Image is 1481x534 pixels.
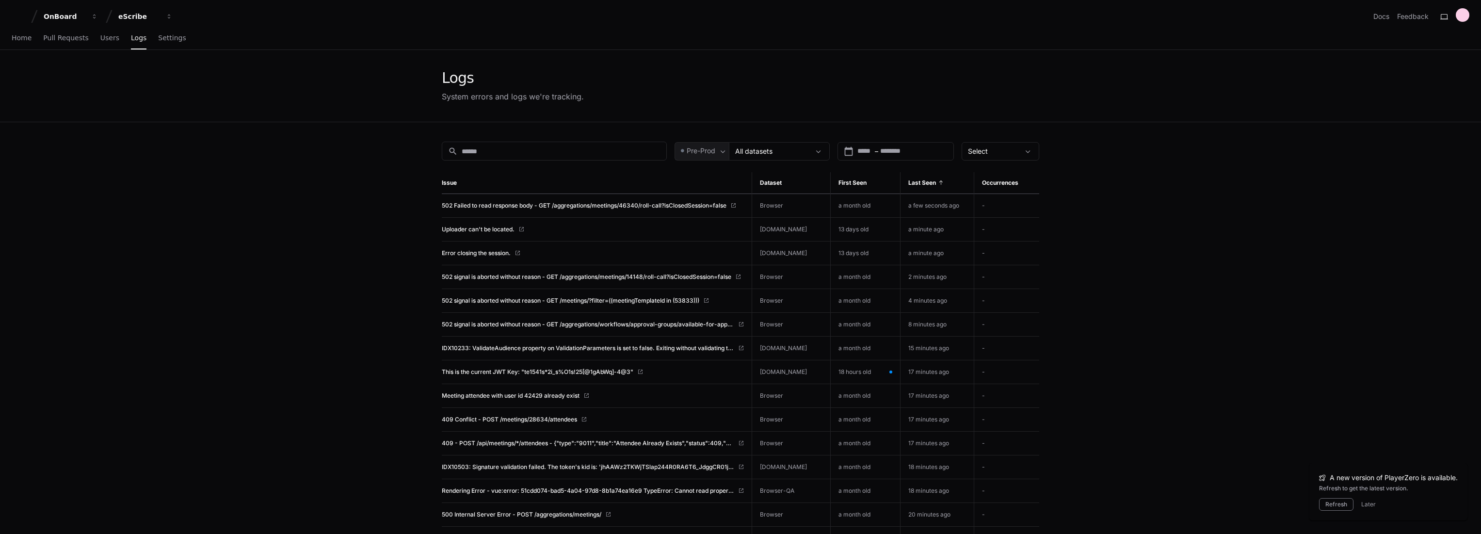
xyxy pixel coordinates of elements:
[974,172,1039,194] th: Occurrences
[131,27,146,49] a: Logs
[12,27,32,49] a: Home
[982,344,985,352] span: -
[442,416,577,423] span: 409 Conflict - POST /meetings/28634/attendees
[1361,501,1376,508] button: Later
[900,289,974,313] td: 4 minutes ago
[900,265,974,289] td: 2 minutes ago
[12,35,32,41] span: Home
[900,194,974,218] td: a few seconds ago
[1330,473,1458,483] span: A new version of PlayerZero is available.
[118,12,160,21] div: eScribe
[442,463,744,471] a: IDX10503: Signature validation failed. The token's kid is: 'jhAAWz2TKWjTSlap244R0RA6T6_JdggCR01jl...
[442,226,744,233] a: Uploader can't be located.
[982,202,985,209] span: -
[43,27,88,49] a: Pull Requests
[830,360,900,384] td: 18 hours old
[830,265,900,289] td: a month old
[442,202,744,210] a: 502 Failed to read response body - GET /aggregations/meetings/46340/roll-call?isClosedSession=false
[752,242,830,265] td: [DOMAIN_NAME]
[442,392,580,400] span: Meeting attendee with user id 42429 already exist
[442,487,744,495] a: Rendering Error - vue:error: 51cdd074-bad5-4a04-97d8-8b1a74ea16e9 TypeError: Cannot read properti...
[838,179,867,187] span: First Seen
[752,313,830,337] td: Browser
[982,439,985,447] span: -
[752,408,830,432] td: Browser
[442,344,744,352] a: IDX10233: ValidateAudience property on ValidationParameters is set to false. Exiting without vali...
[830,194,900,217] td: a month old
[442,249,744,257] a: Error closing the session.
[982,321,985,328] span: -
[752,337,830,360] td: [DOMAIN_NAME]
[442,368,744,376] a: This is the current JWT Key: "te1541s*2i_s%O1s!25[@1gAbWq]-4@3"
[442,321,744,328] a: 502 signal is aborted without reason - GET /aggregations/workflows/approval-groups/available-for-...
[752,218,830,242] td: [DOMAIN_NAME]
[442,439,734,447] span: 409 - POST /api/meetings/*/attendees - {"type":"9011","title":"Attendee Already Exists","status":...
[752,360,830,384] td: [DOMAIN_NAME]
[900,455,974,479] td: 18 minutes ago
[442,249,511,257] span: Error closing the session.
[982,392,985,399] span: -
[830,479,900,502] td: a month old
[752,432,830,455] td: Browser
[982,511,985,518] span: -
[131,35,146,41] span: Logs
[442,172,752,194] th: Issue
[830,384,900,407] td: a month old
[442,321,734,328] span: 502 signal is aborted without reason - GET /aggregations/workflows/approval-groups/available-for-...
[1319,498,1353,511] button: Refresh
[442,297,744,305] a: 502 signal is aborted without reason - GET /meetings/?filter=((meetingTemplateId in (53833)))
[448,146,458,156] mat-icon: search
[442,91,584,102] div: System errors and logs we're tracking.
[158,27,186,49] a: Settings
[442,273,744,281] a: 502 signal is aborted without reason - GET /aggregations/meetings/14148/roll-call?isClosedSession...
[752,455,830,479] td: [DOMAIN_NAME]
[900,337,974,360] td: 15 minutes ago
[844,146,853,156] mat-icon: calendar_today
[1397,12,1429,21] button: Feedback
[900,313,974,337] td: 8 minutes ago
[830,408,900,431] td: a month old
[830,313,900,336] td: a month old
[442,202,726,210] span: 502 Failed to read response body - GET /aggregations/meetings/46340/roll-call?isClosedSession=false
[735,147,773,155] mat-select-trigger: All datasets
[442,297,699,305] span: 502 signal is aborted without reason - GET /meetings/?filter=((meetingTemplateId in (53833)))
[982,249,985,257] span: -
[908,179,936,187] span: Last Seen
[982,273,985,280] span: -
[982,368,985,375] span: -
[844,146,853,156] button: Open calendar
[442,487,734,495] span: Rendering Error - vue:error: 51cdd074-bad5-4a04-97d8-8b1a74ea16e9 TypeError: Cannot read properti...
[982,226,985,233] span: -
[1373,12,1389,21] a: Docs
[752,265,830,289] td: Browser
[442,463,734,471] span: IDX10503: Signature validation failed. The token's kid is: 'jhAAWz2TKWjTSlap244R0RA6T6_JdggCR01jl...
[752,172,830,194] th: Dataset
[100,35,119,41] span: Users
[442,344,734,352] span: IDX10233: ValidateAudience property on ValidationParameters is set to false. Exiting without vali...
[900,360,974,384] td: 17 minutes ago
[830,503,900,526] td: a month old
[900,408,974,432] td: 17 minutes ago
[830,242,900,265] td: 13 days old
[752,479,830,503] td: Browser-QA
[982,487,985,494] span: -
[158,35,186,41] span: Settings
[442,226,515,233] span: Uploader can't be located.
[830,337,900,360] td: a month old
[982,416,985,423] span: -
[442,511,601,518] span: 500 Internal Server Error - POST /aggregations/meetings/
[982,463,985,470] span: -
[40,8,102,25] button: OnBoard
[830,432,900,455] td: a month old
[830,289,900,312] td: a month old
[442,392,744,400] a: Meeting attendee with user id 42429 already exist
[968,147,988,155] span: Select
[900,432,974,455] td: 17 minutes ago
[43,35,88,41] span: Pull Requests
[442,416,744,423] a: 409 Conflict - POST /meetings/28634/attendees
[752,194,830,218] td: Browser
[1319,485,1458,492] div: Refresh to get the latest version.
[442,511,744,518] a: 500 Internal Server Error - POST /aggregations/meetings/
[442,439,744,447] a: 409 - POST /api/meetings/*/attendees - {"type":"9011","title":"Attendee Already Exists","status":...
[44,12,85,21] div: OnBoard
